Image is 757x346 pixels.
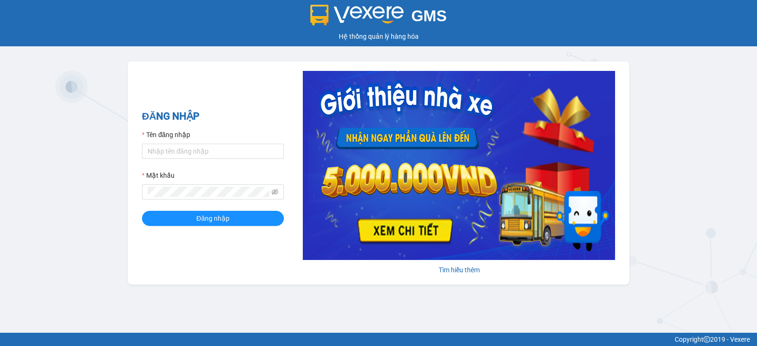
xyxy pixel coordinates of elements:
[303,265,615,275] div: Tìm hiểu thêm
[142,109,284,124] h2: ĐĂNG NHẬP
[142,211,284,226] button: Đăng nhập
[310,14,447,22] a: GMS
[310,5,404,26] img: logo 2
[142,144,284,159] input: Tên đăng nhập
[196,213,229,224] span: Đăng nhập
[142,170,175,181] label: Mật khẩu
[7,334,750,345] div: Copyright 2019 - Vexere
[148,187,270,197] input: Mật khẩu
[303,71,615,260] img: banner-0
[142,130,190,140] label: Tên đăng nhập
[411,7,447,25] span: GMS
[272,189,278,195] span: eye-invisible
[704,336,710,343] span: copyright
[2,31,755,42] div: Hệ thống quản lý hàng hóa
